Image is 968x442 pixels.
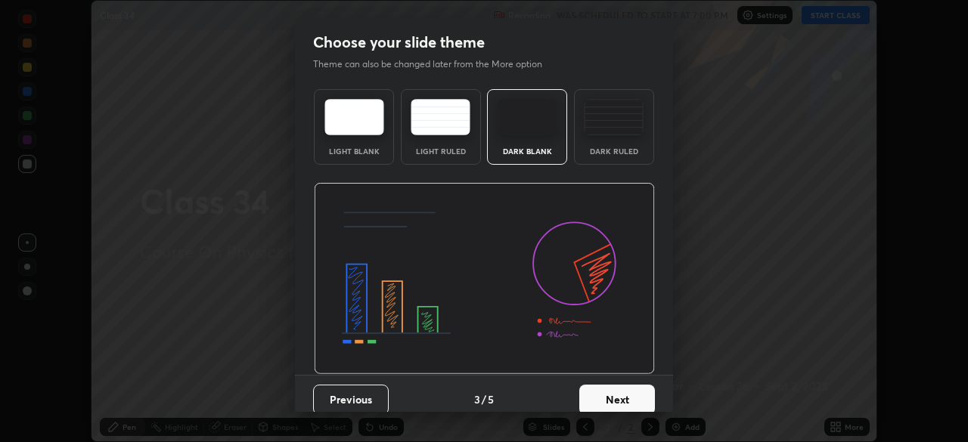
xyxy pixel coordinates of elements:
button: Previous [313,385,389,415]
img: lightRuledTheme.5fabf969.svg [411,99,470,135]
button: Next [579,385,655,415]
img: darkRuledTheme.de295e13.svg [584,99,644,135]
p: Theme can also be changed later from the More option [313,57,558,71]
h4: 5 [488,391,494,407]
div: Light Blank [324,147,384,155]
h4: / [482,391,486,407]
img: darkThemeBanner.d06ce4a2.svg [314,183,655,375]
div: Dark Ruled [584,147,644,155]
div: Light Ruled [411,147,471,155]
div: Dark Blank [497,147,557,155]
h2: Choose your slide theme [313,32,485,52]
img: darkTheme.f0cc69e5.svg [498,99,557,135]
img: lightTheme.e5ed3b09.svg [324,99,384,135]
h4: 3 [474,391,480,407]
